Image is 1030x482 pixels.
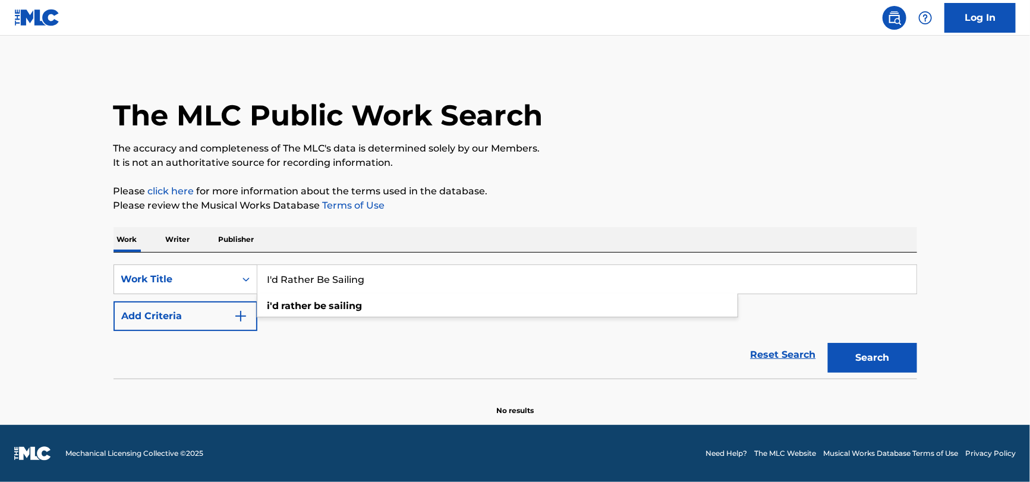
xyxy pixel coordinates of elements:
[65,448,203,459] span: Mechanical Licensing Collective © 2025
[114,97,543,133] h1: The MLC Public Work Search
[329,300,363,311] strong: sailing
[965,448,1016,459] a: Privacy Policy
[114,141,917,156] p: The accuracy and completeness of The MLC's data is determined solely by our Members.
[148,185,194,197] a: click here
[883,6,906,30] a: Public Search
[14,446,51,461] img: logo
[705,448,747,459] a: Need Help?
[887,11,902,25] img: search
[114,301,257,331] button: Add Criteria
[828,343,917,373] button: Search
[754,448,816,459] a: The MLC Website
[944,3,1016,33] a: Log In
[314,300,327,311] strong: be
[114,184,917,199] p: Please for more information about the terms used in the database.
[114,199,917,213] p: Please review the Musical Works Database
[282,300,312,311] strong: rather
[496,391,534,416] p: No results
[14,9,60,26] img: MLC Logo
[914,6,937,30] div: Help
[745,342,822,368] a: Reset Search
[215,227,258,252] p: Publisher
[320,200,385,211] a: Terms of Use
[234,309,248,323] img: 9d2ae6d4665cec9f34b9.svg
[114,264,917,379] form: Search Form
[162,227,194,252] p: Writer
[114,156,917,170] p: It is not an authoritative source for recording information.
[823,448,958,459] a: Musical Works Database Terms of Use
[267,300,279,311] strong: i'd
[918,11,933,25] img: help
[121,272,228,286] div: Work Title
[114,227,141,252] p: Work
